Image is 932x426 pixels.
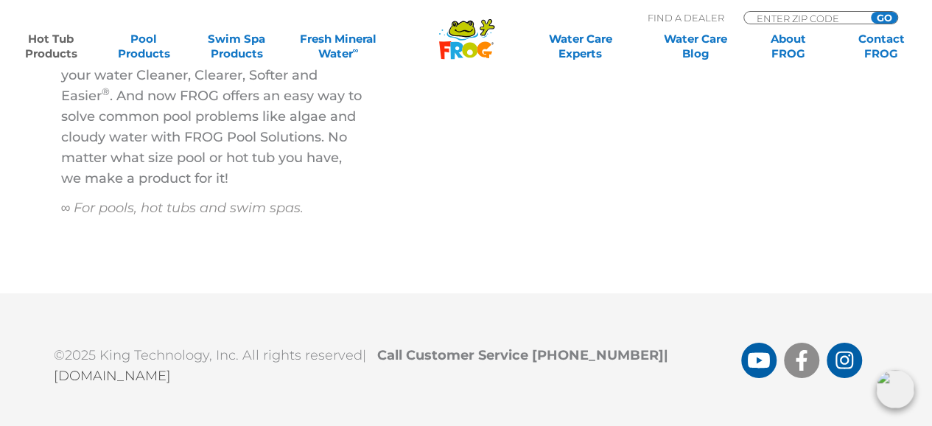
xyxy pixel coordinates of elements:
sup: ∞ [353,45,359,55]
span: | [362,347,366,363]
img: openIcon [876,370,914,408]
input: Zip Code Form [755,12,855,24]
a: Hot TubProducts [15,32,87,61]
input: GO [871,12,897,24]
a: FROG Products Facebook Page [784,343,819,378]
a: FROG Products You Tube Page [741,343,777,378]
a: Swim SpaProducts [200,32,273,61]
a: AboutFROG [752,32,824,61]
span: | [664,347,668,363]
a: FROG Products Instagram Page [827,343,862,378]
a: ContactFROG [845,32,917,61]
a: Water CareBlog [659,32,732,61]
b: Call Customer Service [PHONE_NUMBER] [377,347,676,363]
em: ∞ For pools, hot tubs and swim spas. [61,200,304,216]
a: PoolProducts [108,32,180,61]
a: Water CareExperts [522,32,639,61]
p: Find A Dealer [648,11,724,24]
p: ©2025 King Technology, Inc. All rights reserved [54,338,741,386]
a: [DOMAIN_NAME] [54,368,171,384]
sup: ® [102,85,110,97]
a: Fresh MineralWater∞ [293,32,384,61]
